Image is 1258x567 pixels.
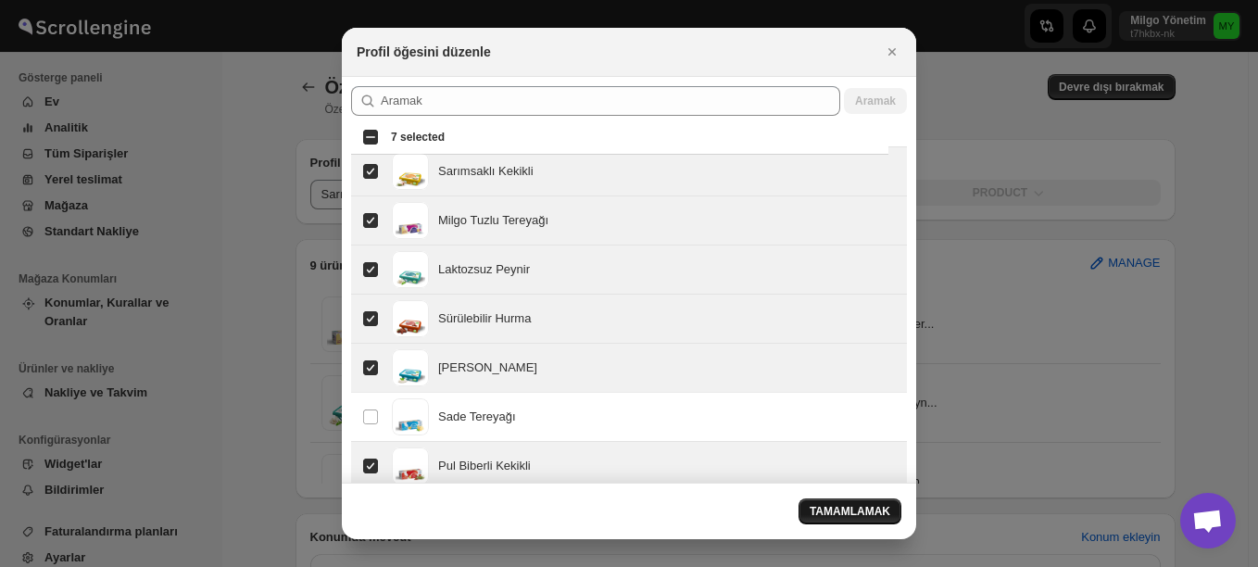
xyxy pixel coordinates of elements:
input: Aramak [381,86,840,116]
div: [PERSON_NAME] [438,359,537,377]
div: Sürülebilir Hurma [438,309,531,328]
div: Sade Tereyağı [438,408,516,426]
div: Milgo Tuzlu Tereyağı [438,211,548,230]
button: TAMAMLAMAK [799,498,901,524]
span: TAMAMLAMAK [810,504,890,519]
button: Close [879,39,905,65]
div: Sarımsaklı Kekikli [438,162,534,181]
span: 7 selected [391,130,445,145]
div: Pul Biberli Kekikli [438,457,531,475]
h2: Profil öğesini düzenle [357,43,491,61]
div: Laktozsuz Peynir [438,260,530,279]
div: Açık sohbet [1180,493,1236,548]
